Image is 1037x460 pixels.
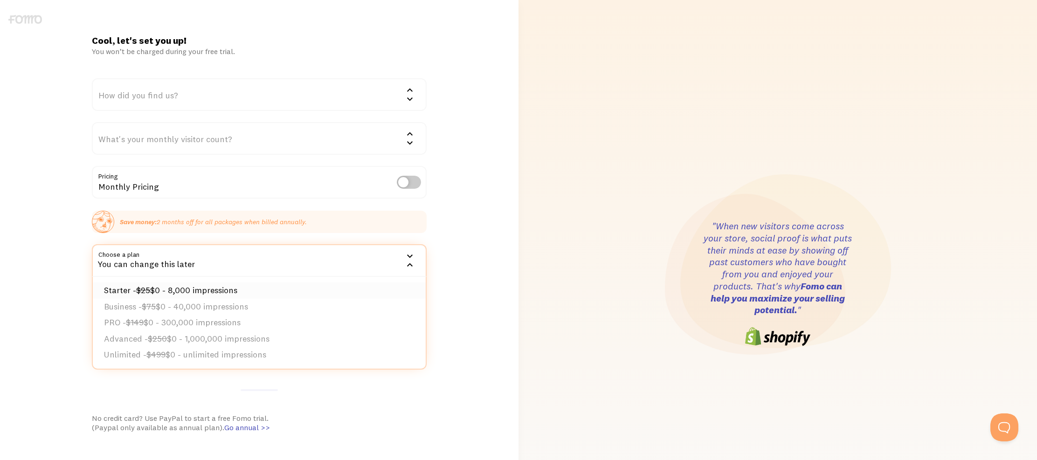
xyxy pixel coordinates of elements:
del: $250 [148,333,167,344]
h1: Cool, let's set you up! [92,34,426,47]
li: PRO - $0 - 300,000 impressions [93,315,425,331]
li: Business - $0 - 40,000 impressions [93,299,425,315]
li: Starter - $0 - 8,000 impressions [93,282,425,299]
del: $75 [142,301,156,312]
div: What's your monthly visitor count? [92,122,426,155]
del: $149 [126,317,144,328]
del: $25 [136,285,150,295]
strong: Save money: [120,218,157,226]
img: shopify-logo-6cb0242e8808f3daf4ae861e06351a6977ea544d1a5c563fd64e3e69b7f1d4c4.png [745,327,810,346]
div: You won’t be charged during your free trial. [92,47,426,56]
img: fomo-logo-gray-b99e0e8ada9f9040e2984d0d95b3b12da0074ffd48d1e5cb62ac37fc77b0b268.svg [8,15,42,24]
del: $499 [146,349,166,360]
div: How did you find us? [92,78,426,111]
li: Advanced - $0 - 1,000,000 impressions [93,331,425,347]
span: Go annual >> [224,423,270,432]
div: You can change this later [92,244,426,277]
li: Unlimited - $0 - unlimited impressions [93,347,425,363]
h3: "When new visitors come across your store, social proof is what puts their minds at ease by showi... [703,220,852,316]
div: No credit card? Use PayPal to start a free Fomo trial. (Paypal only available as annual plan). [92,413,426,432]
div: Monthly Pricing [92,166,426,200]
p: 2 months off for all packages when billed annually. [120,217,307,227]
iframe: Help Scout Beacon - Open [990,413,1018,441]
